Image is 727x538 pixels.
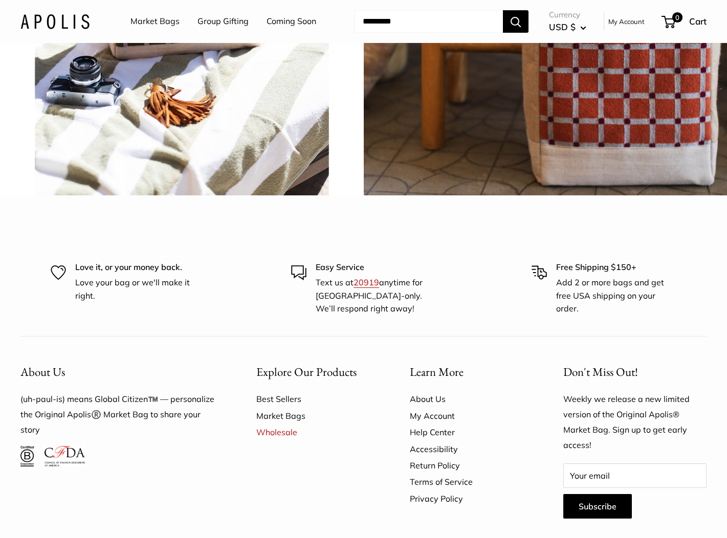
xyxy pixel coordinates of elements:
[556,276,676,316] p: Add 2 or more bags and get free USA shipping on your order.
[410,474,527,490] a: Terms of Service
[267,14,316,29] a: Coming Soon
[410,408,527,424] a: My Account
[410,424,527,440] a: Help Center
[20,362,221,382] button: About Us
[503,10,528,33] button: Search
[354,277,379,287] a: 20919
[549,21,576,32] span: USD $
[256,408,374,424] a: Market Bags
[410,364,464,379] span: Learn More
[410,441,527,457] a: Accessibility
[256,424,374,440] a: Wholesale
[20,392,221,438] p: (uh-paul-is) means Global Citizen™️ — personalize the Original Apolis®️ Market Bag to share your ...
[20,364,65,379] span: About Us
[20,446,34,466] img: Certified B Corporation
[355,10,503,33] input: Search...
[608,15,645,28] a: My Account
[663,13,707,30] a: 0 Cart
[689,16,707,27] span: Cart
[45,446,85,466] img: Council of Fashion Designers of America Member
[130,14,180,29] a: Market Bags
[549,19,586,35] button: USD $
[672,12,682,23] span: 0
[549,8,586,22] span: Currency
[20,14,90,29] img: Apolis
[316,276,436,316] p: Text us at anytime for [GEOGRAPHIC_DATA]-only. We’ll respond right away!
[256,362,374,382] button: Explore Our Products
[256,391,374,407] a: Best Sellers
[256,364,357,379] span: Explore Our Products
[75,261,195,274] p: Love it, or your money back.
[563,494,632,519] button: Subscribe
[410,362,527,382] button: Learn More
[410,457,527,474] a: Return Policy
[316,261,436,274] p: Easy Service
[410,391,527,407] a: About Us
[563,362,707,382] p: Don't Miss Out!
[556,261,676,274] p: Free Shipping $150+
[410,490,527,507] a: Privacy Policy
[197,14,249,29] a: Group Gifting
[75,276,195,302] p: Love your bag or we'll make it right.
[563,392,707,453] p: Weekly we release a new limited version of the Original Apolis® Market Bag. Sign up to get early ...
